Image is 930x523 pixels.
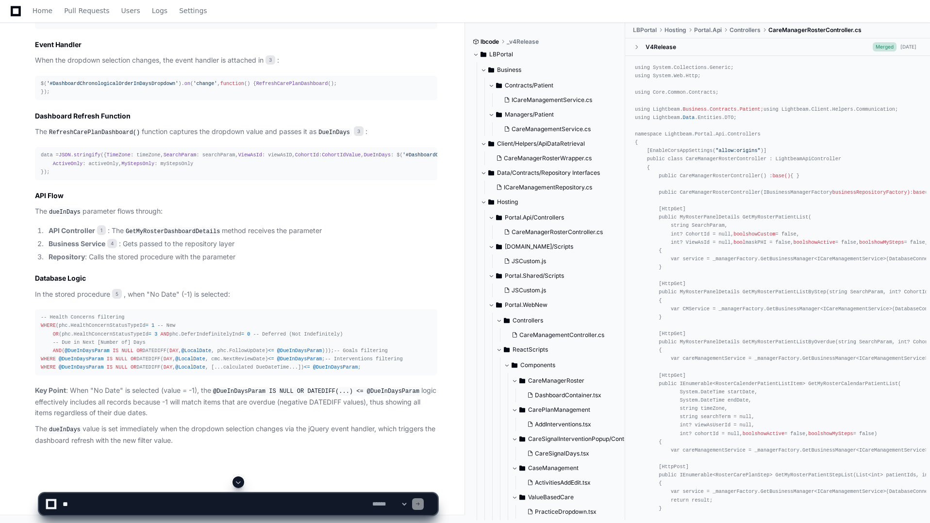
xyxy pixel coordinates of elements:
span: RefreshCarePlanDashboard [256,81,328,86]
span: CohortId [295,152,319,158]
button: ReactScripts [496,342,641,357]
span: JSON [59,152,71,158]
span: bool [733,239,746,245]
span: stringify [74,152,100,158]
span: = [146,322,149,328]
span: bool [743,431,755,437]
span: CareSignalDays.tsx [535,450,589,457]
svg: Directory [496,109,502,120]
span: 3 [266,55,275,65]
span: 1 [151,322,154,328]
span: Portal.Api [694,26,722,34]
code: DueInDays [316,128,352,137]
button: Portal.Api/Controllers [488,210,633,225]
span: TimeZone [107,152,131,158]
p: When the dropdown selection changes, the event handler is attached in : [35,55,437,66]
span: WHERE [41,356,56,362]
button: AddInterventions.tsx [523,418,635,431]
span: OR [136,348,142,354]
span: AND [53,348,62,354]
span: NULL [121,348,133,354]
button: JSCustom.js [500,284,628,297]
button: Components [504,357,641,373]
p: The value is set immediately when the dropdown selection changes via the jQuery event handler, wh... [35,423,437,446]
span: CareSignalInterventionPopup/Control [528,435,631,443]
span: showCustom [746,231,776,237]
h2: Dashboard Refresh Function [35,111,437,121]
button: [DOMAIN_NAME]/Scripts [488,239,633,254]
span: Hosting [497,198,518,206]
span: AND [160,331,169,337]
span: 0 [247,331,250,337]
span: JSCustom.js [512,287,546,294]
button: CareSignalDays.tsx [523,447,635,460]
button: Business [481,62,626,78]
span: <= [304,364,310,370]
span: businessRepositoryFactory) [832,189,910,195]
span: '#DashboardChronologicalOrderInDaysDropdown' [47,81,178,86]
button: Portal.Shared/Scripts [488,268,633,284]
span: Hosting [664,26,686,34]
span: @DueInDaysParam [59,356,103,362]
svg: Directory [488,196,494,208]
button: Data/Contracts/Repository Interfaces [481,165,626,181]
h2: API Flow [35,191,437,201]
p: The parameter flows through: [35,206,437,218]
button: Hosting [481,194,626,210]
span: Portal.Shared/Scripts [505,272,564,280]
span: DAY [164,364,172,370]
span: OR [131,356,136,362]
strong: Repository [49,253,85,261]
span: DueInDays [364,152,390,158]
span: OR [53,331,59,337]
span: showActive [754,431,784,437]
span: bool [794,239,806,245]
li: : The method receives the parameter [46,225,437,237]
span: Users [121,8,140,14]
span: Merged [873,42,897,51]
span: AddInterventions.tsx [535,421,591,428]
span: bool [859,239,871,245]
button: CareManagerRoster [512,373,641,388]
span: Components [520,361,555,369]
span: showMySteps [820,431,853,437]
span: = [241,331,244,337]
span: Managers/Patient [505,111,554,118]
span: Logs [152,8,167,14]
span: Portal.Api/Controllers [505,214,564,221]
svg: Directory [504,344,510,355]
svg: Directory [519,375,525,387]
span: ViewAsId [238,152,262,158]
button: CareManagementController.cs [508,328,635,342]
span: = [149,331,151,337]
div: (phc.HealthConcernStatusTypeId (phc.HealthConcernStatusTypeId phc.DeferIndefinitelyInd ( DATEDIFF... [41,313,432,371]
span: Home [33,8,52,14]
span: bool [733,231,746,237]
span: -- Goals filtering [334,348,388,354]
div: $( ). ( , ( ) { (); }); [41,80,432,96]
span: ICareManagementRepository.cs [504,184,592,191]
span: 'change' [193,81,217,86]
span: CareManagementController.cs [519,331,604,339]
span: LBPortal [633,26,657,34]
span: CaseManagement [528,464,579,472]
span: -- Health Concerns filtering [41,314,125,320]
h2: Database Logic [35,273,437,283]
button: CarePlanManagement [512,402,641,418]
code: RefreshCarePlanDashboard() [47,128,142,137]
span: CohortIdValue [322,152,361,158]
span: WHERE [41,364,56,370]
svg: Directory [496,80,502,91]
span: _v4Release [507,38,539,46]
span: -- Due in Next [Number of] Days [53,339,146,345]
span: '#DashboardChronologicalOrderInDaysDropdown' [403,152,534,158]
span: Business [497,66,521,74]
button: CareManagerRosterWrapper.cs [492,152,620,165]
span: on [184,81,190,86]
span: Data/Contracts/Repository Interfaces [497,169,600,177]
span: </ > [41,18,67,24]
button: Controllers [496,313,641,328]
div: V4Release [646,43,676,51]
button: Contracts/Patient [488,78,626,93]
span: CareManagerRosterController.cs [512,228,603,236]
